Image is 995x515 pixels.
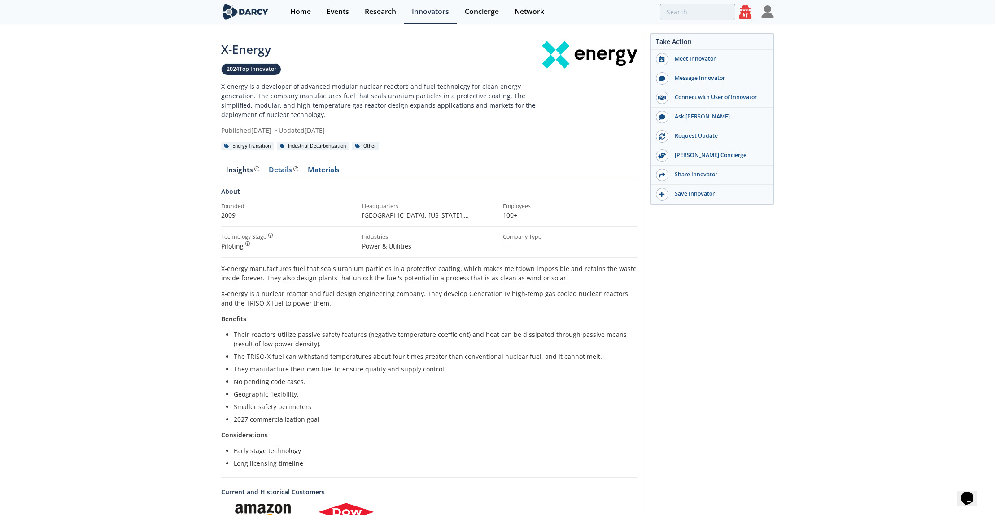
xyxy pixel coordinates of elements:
[503,210,637,220] p: 100+
[668,93,769,101] div: Connect with User of Innovator
[651,37,773,50] div: Take Action
[221,241,356,251] div: Piloting
[234,330,631,349] li: Their reactors utilize passive safety features (negative temperature coefficient) and heat can be...
[221,63,281,75] a: 2024Top Innovator
[268,233,273,238] img: information.svg
[761,5,774,18] img: Profile
[651,185,773,204] button: Save Innovator
[362,210,497,220] p: [GEOGRAPHIC_DATA], [US_STATE] , [GEOGRAPHIC_DATA]
[221,289,637,308] p: X-energy is a nuclear reactor and fuel design engineering company. They develop Generation IV hig...
[503,202,637,210] div: Employees
[234,458,631,468] li: Long licensing timeline
[234,415,631,424] li: 2027 commercialization goal
[668,190,769,198] div: Save Innovator
[303,166,344,177] a: Materials
[515,8,544,15] div: Network
[293,166,298,171] img: information.svg
[234,402,631,411] li: Smaller safety perimeters
[327,8,349,15] div: Events
[221,264,637,283] p: X-energy manufactures fuel that seals uranium particles in a protective coating, which makes melt...
[362,233,497,241] div: Industries
[234,352,631,361] li: The TRISO-X fuel can withstand temperatures about four times greater than conventional nuclear fu...
[221,431,268,439] strong: Considerations
[273,126,279,135] span: •
[221,166,264,177] a: Insights
[254,166,259,171] img: information.svg
[221,202,356,210] div: Founded
[365,8,396,15] div: Research
[668,170,769,179] div: Share Innovator
[221,187,637,202] div: About
[221,210,356,220] p: 2009
[221,126,542,135] div: Published [DATE] Updated [DATE]
[503,241,637,251] p: --
[221,142,274,150] div: Energy Transition
[264,166,303,177] a: Details
[234,389,631,399] li: Geographic flexibility.
[221,82,542,119] p: X-energy is a developer of advanced modular nuclear reactors and fuel technology for clean energy...
[352,142,379,150] div: Other
[226,166,259,174] div: Insights
[668,55,769,63] div: Meet Innovator
[668,132,769,140] div: Request Update
[957,479,986,506] iframe: chat widget
[668,151,769,159] div: [PERSON_NAME] Concierge
[234,364,631,374] li: They manufacture their own fuel to ensure quality and supply control.
[221,487,637,497] a: Current and Historical Customers
[221,41,542,58] div: X-Energy
[660,4,735,20] input: Advanced Search
[503,233,637,241] div: Company Type
[362,202,497,210] div: Headquarters
[234,377,631,386] li: No pending code cases.
[412,8,449,15] div: Innovators
[668,74,769,82] div: Message Innovator
[277,142,349,150] div: Industrial Decarbonization
[465,8,499,15] div: Concierge
[668,113,769,121] div: Ask [PERSON_NAME]
[221,314,246,323] strong: Benefits
[290,8,311,15] div: Home
[221,233,266,241] div: Technology Stage
[269,166,298,174] div: Details
[234,446,631,455] li: Early stage technology
[221,4,270,20] img: logo-wide.svg
[245,241,250,246] img: information.svg
[362,242,411,250] span: Power & Utilities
